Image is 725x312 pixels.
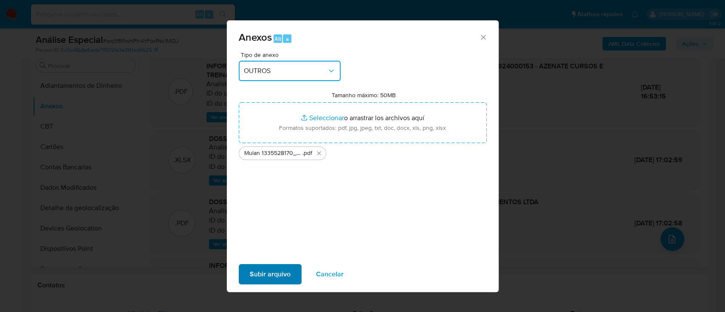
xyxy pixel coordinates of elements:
[239,143,487,160] ul: Archivos seleccionados
[239,61,341,81] button: OUTROS
[286,35,289,43] span: a
[332,91,396,99] label: Tamanho máximo: 50MB
[305,264,355,284] button: Cancelar
[239,30,272,45] span: Anexos
[239,264,302,284] button: Subir arquivo
[250,265,291,284] span: Subir arquivo
[302,149,312,157] span: .pdf
[244,67,327,75] span: OUTROS
[244,149,302,157] span: Mulan 1335528170_2025_09_26_10_12_30 AZENATE CURSOS E TREINAMENTOS LTDA
[314,148,324,158] button: Eliminar Mulan 1335528170_2025_09_26_10_12_30 AZENATE CURSOS E TREINAMENTOS LTDA.pdf
[479,33,487,41] button: Cerrar
[241,52,343,58] span: Tipo de anexo
[274,35,281,43] span: Alt
[316,265,344,284] span: Cancelar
